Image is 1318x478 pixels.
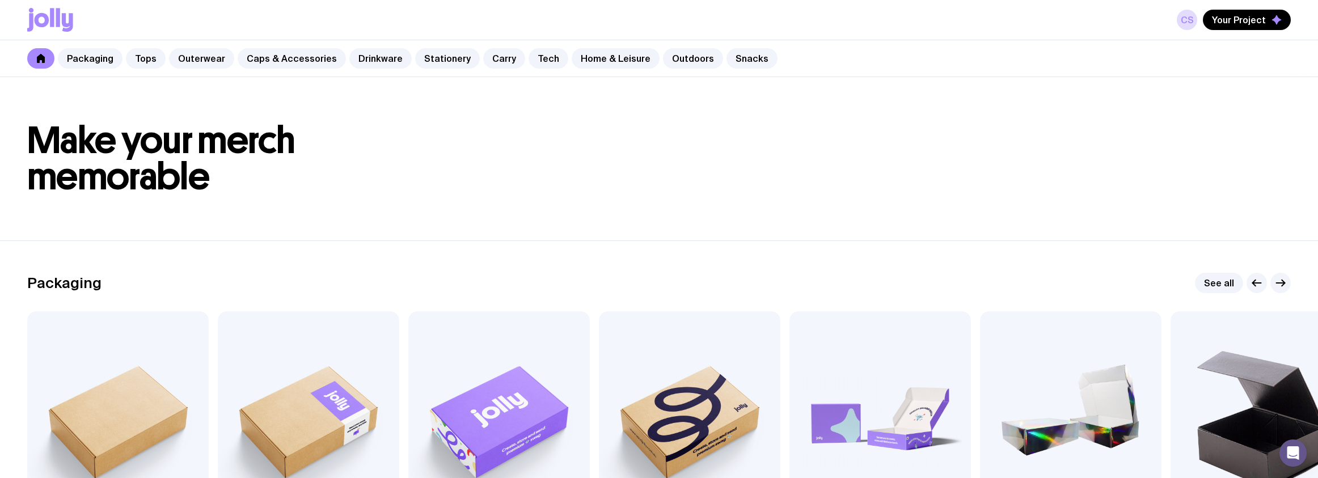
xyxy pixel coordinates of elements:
[27,118,295,199] span: Make your merch memorable
[126,48,166,69] a: Tops
[1203,10,1291,30] button: Your Project
[529,48,568,69] a: Tech
[58,48,122,69] a: Packaging
[238,48,346,69] a: Caps & Accessories
[726,48,778,69] a: Snacks
[483,48,525,69] a: Carry
[1195,273,1243,293] a: See all
[572,48,660,69] a: Home & Leisure
[1212,14,1266,26] span: Your Project
[27,274,102,291] h2: Packaging
[349,48,412,69] a: Drinkware
[663,48,723,69] a: Outdoors
[415,48,480,69] a: Stationery
[1177,10,1197,30] a: CS
[169,48,234,69] a: Outerwear
[1279,439,1307,467] div: Open Intercom Messenger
